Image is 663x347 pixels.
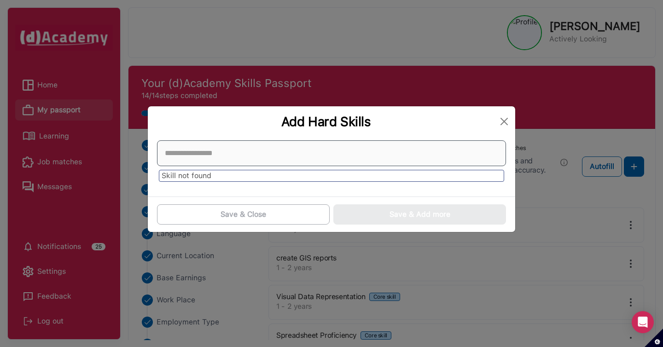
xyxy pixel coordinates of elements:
[221,209,266,220] div: Save & Close
[155,114,497,129] div: Add Hard Skills
[157,204,330,225] button: Save & Close
[632,311,654,333] div: Open Intercom Messenger
[333,204,506,225] button: Save & Add more
[390,209,450,220] div: Save & Add more
[162,171,211,180] span: Skill not found
[497,114,512,129] button: Close
[645,329,663,347] button: Set cookie preferences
